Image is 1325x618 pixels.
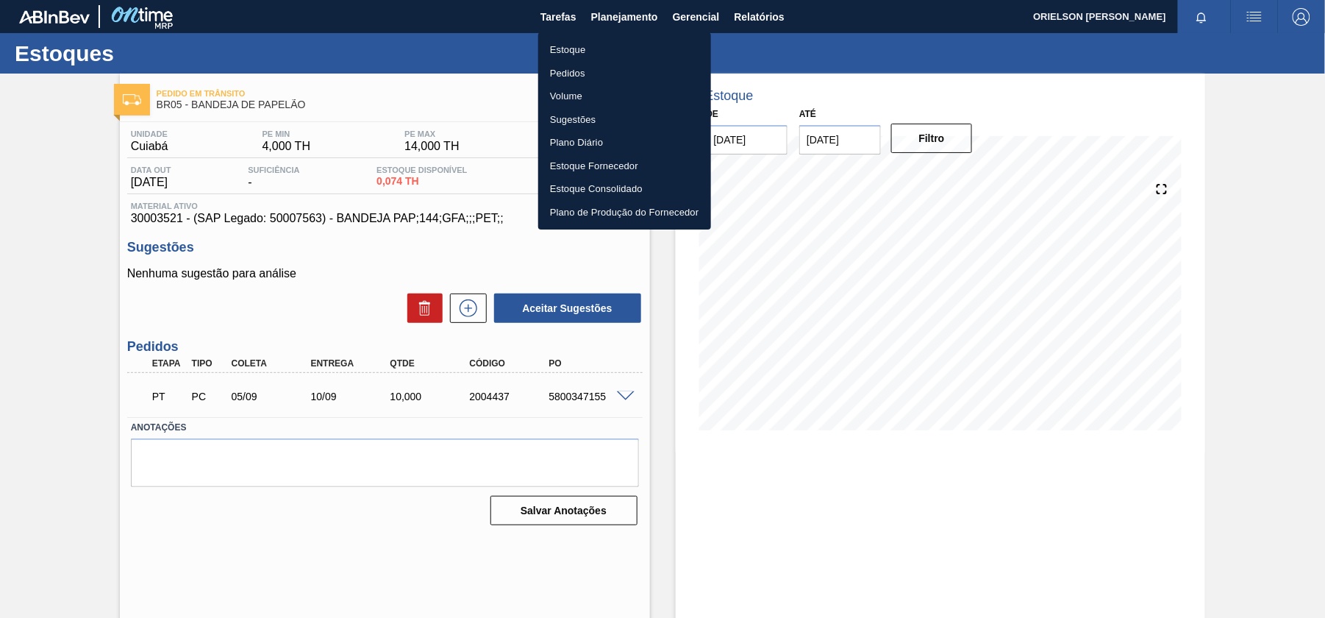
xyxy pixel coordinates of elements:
a: Plano de Produção do Fornecedor [538,201,711,224]
a: Estoque [538,38,711,62]
a: Estoque Fornecedor [538,154,711,178]
a: Plano Diário [538,131,711,154]
a: Sugestões [538,108,711,132]
a: Volume [538,85,711,108]
a: Pedidos [538,62,711,85]
a: Estoque Consolidado [538,177,711,201]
